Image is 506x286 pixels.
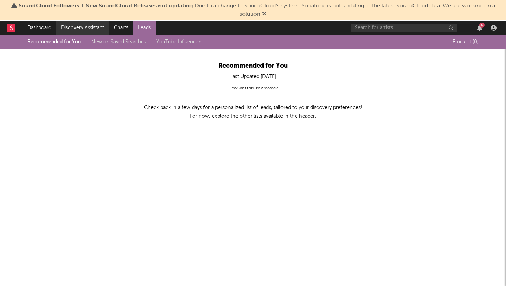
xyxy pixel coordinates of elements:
div: Last Updated [DATE] [60,73,446,81]
p: Check back in a few days for a personalized list of leads, tailored to your discovery preferences... [106,104,400,120]
span: : Due to a change to SoundCloud's system, Sodatone is not updating to the latest SoundCloud data.... [19,3,495,17]
a: Leads [133,21,156,35]
span: SoundCloud Followers + New SoundCloud Releases not updating [19,3,193,9]
span: Dismiss [262,12,266,17]
span: ( 0 ) [473,38,479,46]
span: Blocklist [453,39,479,44]
a: YouTube Influencers [156,39,202,44]
button: 6 [477,25,482,31]
input: Search for artists [351,24,457,32]
a: Dashboard [22,21,56,35]
a: Discovery Assistant [56,21,109,35]
div: 6 [479,23,485,28]
a: Charts [109,21,133,35]
span: Recommended for You [218,63,288,69]
a: New on Saved Searches [91,39,146,44]
div: How was this list created? [228,84,278,93]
